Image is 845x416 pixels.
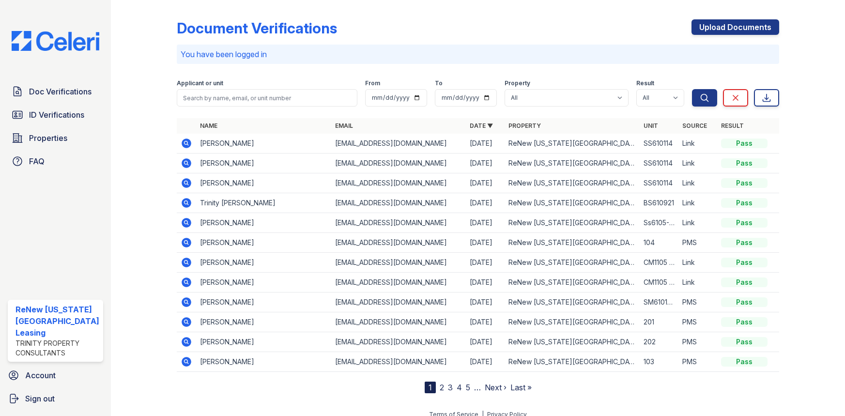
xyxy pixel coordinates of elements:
a: Email [335,122,353,129]
td: Link [678,273,717,293]
td: [EMAIL_ADDRESS][DOMAIN_NAME] [331,173,466,193]
td: ReNew [US_STATE][GEOGRAPHIC_DATA] [505,312,640,332]
div: Pass [721,139,768,148]
td: Link [678,154,717,173]
a: ID Verifications [8,105,103,124]
td: 104 [640,233,678,253]
td: Ss6105-102 [640,213,678,233]
td: [PERSON_NAME] [196,352,331,372]
label: Result [636,79,654,87]
td: [EMAIL_ADDRESS][DOMAIN_NAME] [331,332,466,352]
div: Pass [721,317,768,327]
td: [PERSON_NAME] [196,312,331,332]
td: ReNew [US_STATE][GEOGRAPHIC_DATA] [505,332,640,352]
div: Pass [721,258,768,267]
label: From [365,79,380,87]
td: PMS [678,352,717,372]
td: 201 [640,312,678,332]
td: Link [678,253,717,273]
a: FAQ [8,152,103,171]
td: [EMAIL_ADDRESS][DOMAIN_NAME] [331,154,466,173]
span: Sign out [25,393,55,404]
td: 103 [640,352,678,372]
span: Doc Verifications [29,86,92,97]
td: ReNew [US_STATE][GEOGRAPHIC_DATA] [505,352,640,372]
td: SS610114 [640,154,678,173]
td: [DATE] [466,193,505,213]
td: [PERSON_NAME] [196,273,331,293]
a: Last » [510,383,532,392]
td: [DATE] [466,332,505,352]
td: ReNew [US_STATE][GEOGRAPHIC_DATA] [505,233,640,253]
span: Account [25,370,56,381]
td: Trinity [PERSON_NAME] [196,193,331,213]
td: 202 [640,332,678,352]
td: [DATE] [466,293,505,312]
div: Document Verifications [177,19,337,37]
div: Pass [721,158,768,168]
td: SS610114 [640,173,678,193]
td: [EMAIL_ADDRESS][DOMAIN_NAME] [331,134,466,154]
td: ReNew [US_STATE][GEOGRAPHIC_DATA] [505,273,640,293]
a: Sign out [4,389,107,408]
td: BS610921 [640,193,678,213]
td: PMS [678,293,717,312]
td: PMS [678,233,717,253]
label: To [435,79,443,87]
td: ReNew [US_STATE][GEOGRAPHIC_DATA] [505,213,640,233]
td: [EMAIL_ADDRESS][DOMAIN_NAME] [331,213,466,233]
div: Pass [721,238,768,247]
a: Name [200,122,217,129]
td: Link [678,134,717,154]
a: Unit [644,122,658,129]
td: ReNew [US_STATE][GEOGRAPHIC_DATA] [505,154,640,173]
span: ID Verifications [29,109,84,121]
td: [EMAIL_ADDRESS][DOMAIN_NAME] [331,233,466,253]
label: Applicant or unit [177,79,223,87]
a: 5 [466,383,470,392]
div: ReNew [US_STATE][GEOGRAPHIC_DATA] Leasing [15,304,99,339]
a: Next › [485,383,507,392]
div: Pass [721,277,768,287]
td: [DATE] [466,154,505,173]
td: Link [678,173,717,193]
td: [DATE] [466,273,505,293]
td: [PERSON_NAME] [196,293,331,312]
td: CM1105 apt202 [640,253,678,273]
iframe: chat widget [804,377,835,406]
td: [DATE] [466,312,505,332]
td: ReNew [US_STATE][GEOGRAPHIC_DATA] [505,293,640,312]
td: [DATE] [466,253,505,273]
td: [PERSON_NAME] [196,173,331,193]
td: [DATE] [466,233,505,253]
td: [PERSON_NAME] [196,134,331,154]
td: PMS [678,312,717,332]
td: [PERSON_NAME] [196,233,331,253]
td: [EMAIL_ADDRESS][DOMAIN_NAME] [331,293,466,312]
div: Trinity Property Consultants [15,339,99,358]
div: Pass [721,337,768,347]
a: Doc Verifications [8,82,103,101]
td: SM610122 [640,293,678,312]
td: CM1105 apt202 [640,273,678,293]
td: [PERSON_NAME] [196,332,331,352]
a: Source [682,122,707,129]
td: [DATE] [466,173,505,193]
td: SS610114 [640,134,678,154]
img: CE_Logo_Blue-a8612792a0a2168367f1c8372b55b34899dd931a85d93a1a3d3e32e68fde9ad4.png [4,31,107,51]
td: [EMAIL_ADDRESS][DOMAIN_NAME] [331,273,466,293]
span: … [474,382,481,393]
a: 4 [457,383,462,392]
div: 1 [425,382,436,393]
div: Pass [721,297,768,307]
td: PMS [678,332,717,352]
div: Pass [721,218,768,228]
a: Account [4,366,107,385]
a: Property [508,122,541,129]
a: Date ▼ [470,122,493,129]
td: [EMAIL_ADDRESS][DOMAIN_NAME] [331,193,466,213]
td: [PERSON_NAME] [196,253,331,273]
a: Result [721,122,744,129]
label: Property [505,79,530,87]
